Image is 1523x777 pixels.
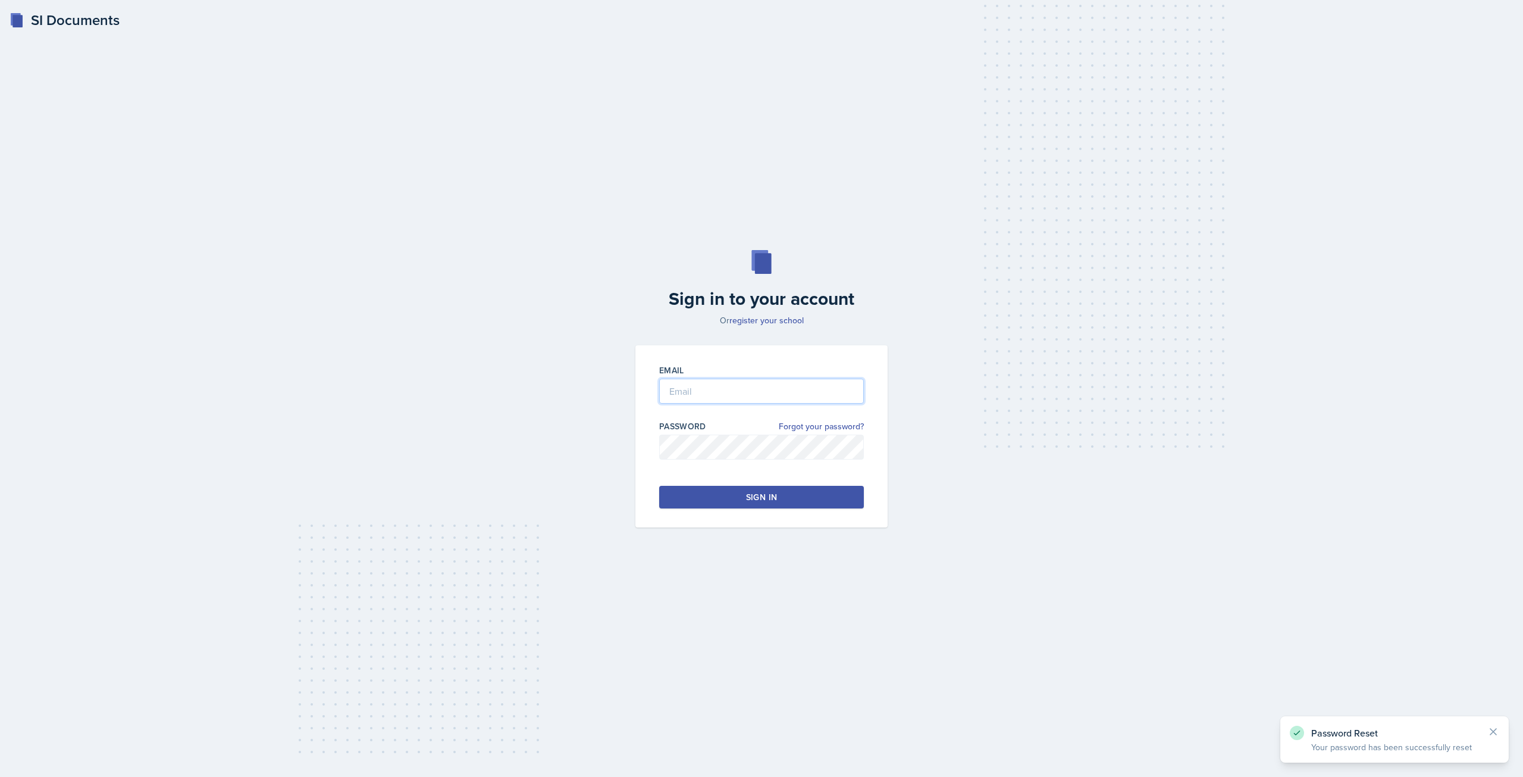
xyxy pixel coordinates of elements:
[746,491,777,503] div: Sign in
[628,288,895,310] h2: Sign in to your account
[10,10,120,31] a: SI Documents
[1311,727,1478,739] p: Password Reset
[779,420,864,433] a: Forgot your password?
[729,314,804,326] a: register your school
[659,379,864,404] input: Email
[659,420,706,432] label: Password
[628,314,895,326] p: Or
[659,486,864,508] button: Sign in
[1311,741,1478,753] p: Your password has been successfully reset
[659,364,684,376] label: Email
